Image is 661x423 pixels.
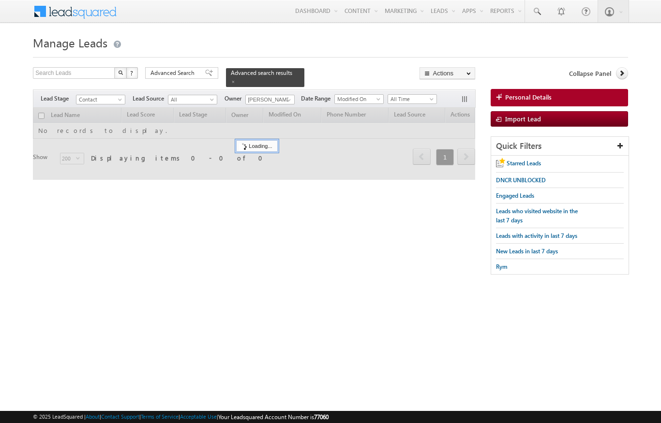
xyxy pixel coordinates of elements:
span: Your Leadsquared Account Number is [218,413,329,421]
div: Quick Filters [491,137,629,156]
img: Search [118,70,123,75]
a: Contact Support [101,413,139,420]
span: © 2025 LeadSquared | | | | | [33,412,329,422]
span: Leads with activity in last 7 days [496,232,577,239]
span: Lead Source [133,94,168,103]
a: All [168,95,217,104]
span: Engaged Leads [496,192,534,199]
a: Terms of Service [141,413,179,420]
span: Lead Stage [41,94,76,103]
span: Rym [496,263,508,270]
a: Contact [76,95,125,104]
span: Manage Leads [33,35,107,50]
span: Collapse Panel [569,69,611,78]
span: All Time [388,95,434,103]
span: 77060 [314,413,329,421]
span: Owner [225,94,245,103]
button: Actions [420,67,475,79]
span: New Leads in last 7 days [496,248,558,255]
a: About [86,413,100,420]
a: Show All Items [282,95,294,105]
span: Modified On [335,95,381,103]
span: Personal Details [505,93,552,102]
span: All [168,95,214,104]
span: Leads who visited website in the last 7 days [496,207,578,224]
a: Personal Details [491,89,628,106]
span: Date Range [301,94,334,103]
span: Advanced Search [150,69,197,77]
span: Contact [76,95,122,104]
input: Type to Search [245,95,295,104]
span: ? [130,69,135,77]
span: Starred Leads [507,160,541,167]
a: Acceptable Use [180,413,217,420]
span: DNCR UNBLOCKED [496,176,546,184]
a: Modified On [334,94,384,104]
a: All Time [388,94,437,104]
div: Loading... [236,140,277,152]
span: Advanced search results [231,69,292,76]
span: Import Lead [505,115,541,123]
button: ? [126,67,138,79]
